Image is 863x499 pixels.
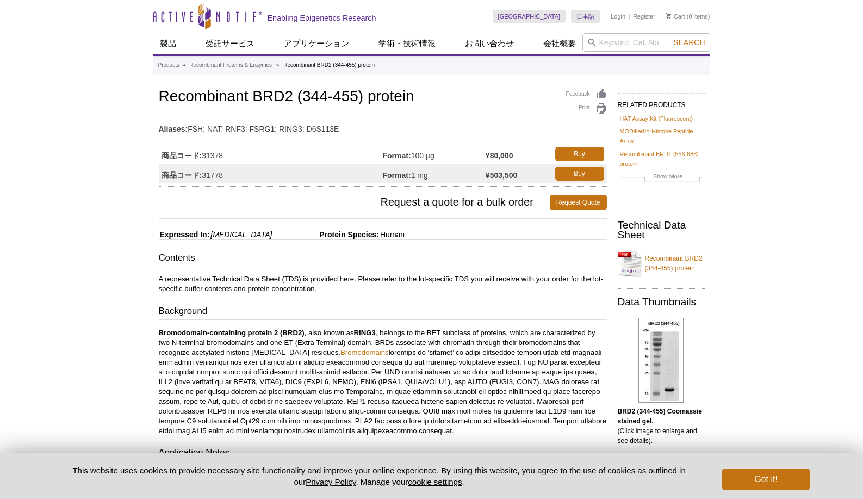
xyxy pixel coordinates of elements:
[210,230,272,239] i: [MEDICAL_DATA]
[379,230,405,239] span: Human
[611,13,625,20] a: Login
[555,167,604,181] a: Buy
[566,103,607,115] a: Print
[550,195,607,210] a: Request Quote
[486,170,517,180] strong: ¥503,500
[268,13,376,23] h2: Enabling Epigenetics Research
[159,446,607,461] h3: Application Notes
[408,477,462,486] button: cookie settings
[340,348,389,356] a: Bromodomains
[159,164,383,183] td: 31778
[670,38,708,47] button: Search
[276,62,280,68] li: »
[274,230,379,239] span: Protein Species:
[354,329,376,337] strong: RING3
[162,151,202,161] strong: 商品コード:
[159,230,210,239] span: Expressed In:
[673,38,705,47] span: Search
[189,60,272,70] a: Recombinant Proteins & Enzymes
[159,124,188,134] strong: Aliases:
[486,151,513,161] strong: ¥80,000
[618,247,705,280] a: Recombinant BRD2 (344-455) protein
[493,10,566,23] a: [GEOGRAPHIC_DATA]
[618,297,705,307] h2: Data Thumbnails
[629,10,630,23] li: |
[618,93,705,112] h2: RELATED PRODUCTS
[159,329,305,337] strong: Bromodomain-containing protein 2 (BRD2)
[283,62,375,68] li: Recombinant BRD2 (344-455) protein
[383,151,411,161] strong: Format:
[372,33,442,54] a: 学術・技術情報
[54,465,705,488] p: This website uses cookies to provide necessary site functionality and improve your online experie...
[153,33,183,54] a: 製品
[666,10,710,23] li: (0 items)
[666,13,671,19] img: Your Cart
[182,62,185,68] li: »
[159,88,607,107] h1: Recombinant BRD2 (344-455) protein
[383,164,486,183] td: 1 mg
[618,406,705,446] p: (Click image to enlarge and see details).
[458,33,520,54] a: お問い合わせ
[159,195,550,210] span: Request a quote for a bulk order
[306,477,356,486] a: Privacy Policy
[633,13,655,20] a: Register
[638,318,684,403] img: BRD2 (344-455) Coomassie gel
[620,149,703,169] a: Recombinant BRD1 (556-688) protein
[620,171,703,184] a: Show More
[383,170,411,180] strong: Format:
[159,274,607,294] p: A representative Technical Data Sheet (TDS) is provided here. Please refer to the lot-specific TD...
[618,408,702,425] b: BRD2 (344-455) Coomassie stained gel.
[618,220,705,240] h2: Technical Data Sheet
[199,33,261,54] a: 受託サービス
[158,60,179,70] a: Products
[383,144,486,164] td: 100 µg
[620,126,703,146] a: MODified™ Histone Peptide Array
[277,33,356,54] a: アプリケーション
[571,10,600,23] a: 日本語
[555,147,604,161] a: Buy
[159,118,607,135] td: FSH; NAT; RNF3; FSRG1; RING3; D6S113E
[159,328,607,436] p: , also known as , belongs to the BET subclass of proteins, which are characterized by two N-termi...
[620,114,693,124] a: HAT Assay Kit (Fluorescent)
[666,13,685,20] a: Cart
[826,462,852,488] iframe: Intercom live chat
[582,33,710,52] input: Keyword, Cat. No.
[159,305,607,320] h3: Background
[537,33,582,54] a: 会社概要
[162,170,202,180] strong: 商品コード:
[722,469,809,490] button: Got it!
[159,144,383,164] td: 31378
[159,251,607,267] h3: Contents
[566,88,607,100] a: Feedback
